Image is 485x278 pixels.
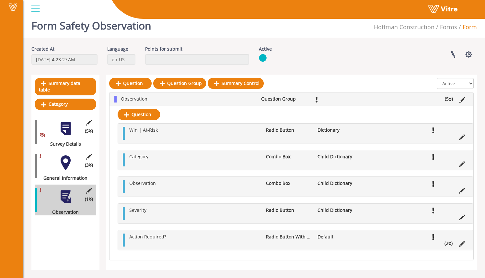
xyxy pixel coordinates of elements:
[129,153,148,160] span: Category
[314,127,365,133] li: Dictionary
[314,207,365,213] li: Child Dictionary
[85,128,93,134] span: (5 )
[129,127,158,133] span: Win | At-Risk
[263,127,314,133] li: Radio Button
[259,54,267,62] img: yes
[145,46,182,52] label: Points for submit
[121,96,147,102] span: Observation
[85,196,93,202] span: (1 )
[129,234,166,240] span: Action Required?
[457,23,477,31] li: Form
[263,180,314,187] li: Combo Box
[153,78,206,89] a: Question Group
[263,234,314,240] li: Radio Button With Options
[263,207,314,213] li: Radio Button
[35,78,96,95] a: Summary data table
[263,153,314,160] li: Combo Box
[440,23,457,31] a: Forms
[31,10,151,38] h1: Form Safety Observation
[85,162,93,168] span: (3 )
[129,207,146,213] span: Severity
[35,99,96,110] a: Category
[258,96,310,102] li: Question Group
[109,78,152,89] a: Question
[31,46,54,52] label: Created At
[35,209,91,215] div: Observation
[314,153,365,160] li: Child Dictionary
[442,96,456,102] li: (5 )
[259,46,272,52] label: Active
[374,23,434,31] span: 211
[314,234,365,240] li: Default
[35,175,91,181] div: General Information
[35,141,91,147] div: Survey Details
[441,240,456,247] li: (2 )
[314,180,365,187] li: Child Dictionary
[129,180,156,186] span: Observation
[118,109,160,120] a: Question
[208,78,264,89] a: Summary Control
[107,46,128,52] label: Language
